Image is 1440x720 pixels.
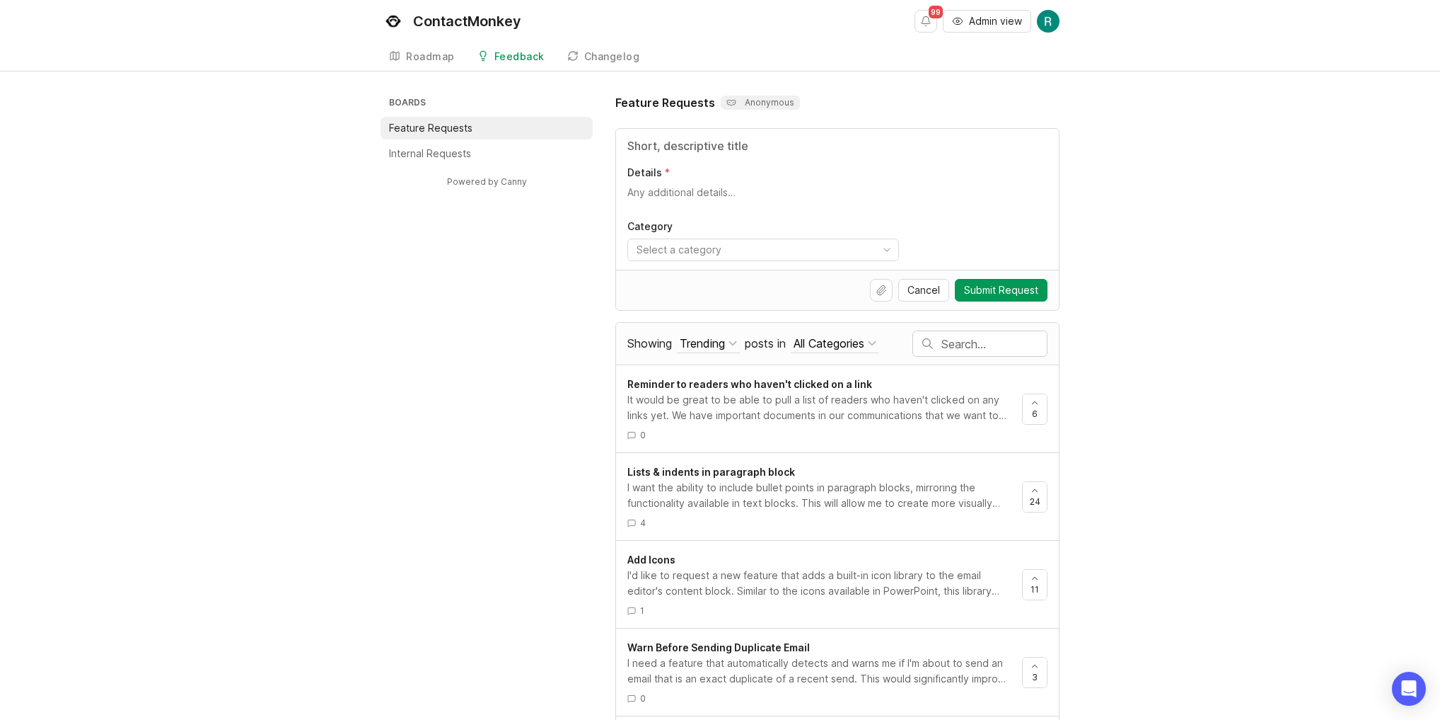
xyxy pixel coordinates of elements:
div: Feedback [494,52,545,62]
div: Roadmap [406,52,455,62]
span: 0 [640,429,646,441]
div: Select a category [637,242,721,258]
button: Upload file [870,279,893,302]
button: Admin view [943,10,1031,33]
a: Feedback [469,42,553,72]
div: All Categories [794,336,864,351]
span: Reminder to readers who haven't clicked on a link [627,378,872,390]
span: 11 [1030,583,1039,595]
span: 0 [640,692,646,704]
p: Feature Requests [389,121,472,135]
button: posts in [791,334,879,353]
a: Roadmap [381,42,463,72]
button: Submit Request [955,279,1047,302]
label: Category [627,219,1047,233]
span: 3 [1032,671,1038,683]
span: Admin view [969,14,1022,28]
div: ContactMonkey [413,14,521,28]
input: Search… [941,336,1047,352]
a: Powered by Canny [445,173,529,190]
a: Changelog [559,42,649,72]
div: Changelog [584,52,640,62]
button: 11 [1022,569,1047,600]
span: Lists & indents in paragraph block [627,466,795,478]
p: Internal Requests [389,147,471,161]
p: Details [627,166,662,180]
button: 24 [1022,481,1047,513]
div: I want the ability to include bullet points in paragraph blocks, mirroring the functionality avai... [627,480,1011,511]
button: 3 [1022,657,1047,688]
h1: Feature Requests [615,94,715,111]
a: Lists & indents in paragraph blockI want the ability to include bullet points in paragraph blocks... [627,464,1022,529]
span: 6 [1032,408,1038,420]
span: Cancel [907,283,940,297]
h3: Boards [386,94,593,114]
span: Showing [627,336,672,350]
p: Anonymous [726,97,794,108]
div: Trending [680,336,725,351]
div: I need a feature that automatically detects and warns me if I'm about to send an email that is an... [627,656,1011,687]
div: Open Intercom Messenger [1392,672,1426,706]
span: 4 [640,517,646,529]
a: Reminder to readers who haven't clicked on a linkIt would be great to be able to pull a list of r... [627,377,1022,441]
div: It would be great to be able to pull a list of readers who haven't clicked on any links yet. We h... [627,392,1011,423]
button: Notifications [914,10,937,33]
span: Warn Before Sending Duplicate Email [627,641,810,653]
img: ContactMonkey logo [381,8,406,34]
span: Add Icons [627,554,675,566]
button: Showing [677,334,740,353]
span: posts in [745,336,786,350]
span: 24 [1030,496,1040,508]
button: Cancel [898,279,949,302]
a: Feature Requests [381,117,593,139]
span: 99 [929,6,943,18]
a: Add IconsI'd like to request a new feature that adds a built-in icon library to the email editor'... [627,552,1022,617]
img: Rowan Naylor [1037,10,1059,33]
button: 6 [1022,394,1047,425]
span: Submit Request [964,283,1038,297]
a: Warn Before Sending Duplicate EmailI need a feature that automatically detects and warns me if I'... [627,640,1022,704]
a: Internal Requests [381,142,593,165]
textarea: Details [627,185,1047,214]
input: Title [627,137,1047,154]
span: 1 [640,605,644,617]
div: I'd like to request a new feature that adds a built-in icon library to the email editor's content... [627,568,1011,599]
